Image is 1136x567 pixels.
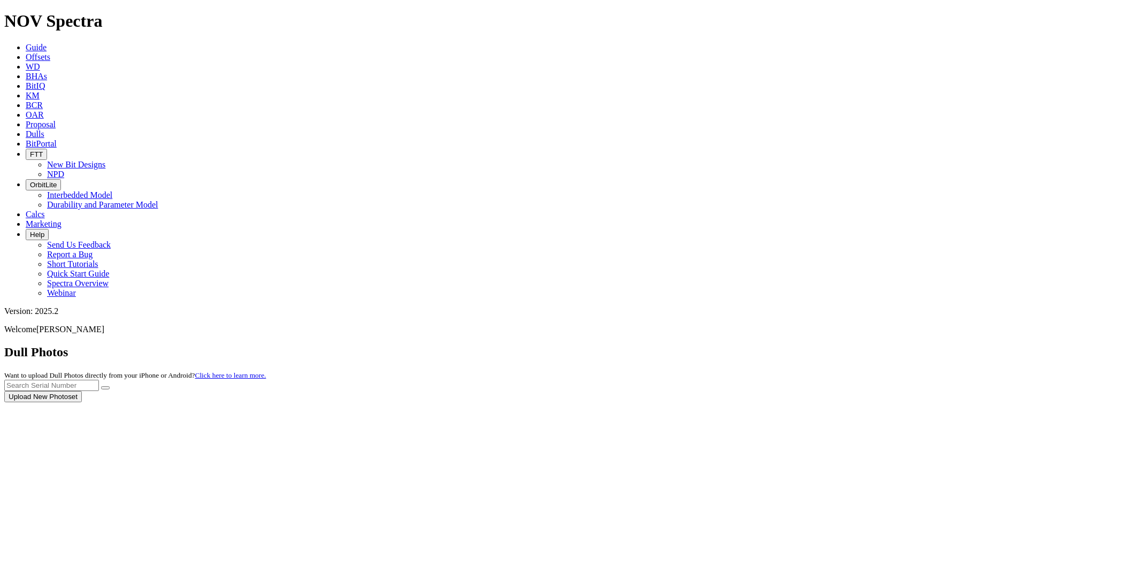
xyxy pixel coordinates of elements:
[47,259,98,269] a: Short Tutorials
[4,325,1132,334] p: Welcome
[26,91,40,100] a: KM
[26,110,44,119] a: OAR
[26,139,57,148] a: BitPortal
[30,150,43,158] span: FTT
[30,231,44,239] span: Help
[26,72,47,81] a: BHAs
[47,190,112,200] a: Interbedded Model
[47,288,76,297] a: Webinar
[47,240,111,249] a: Send Us Feedback
[26,52,50,62] a: Offsets
[26,43,47,52] a: Guide
[4,371,266,379] small: Want to upload Dull Photos directly from your iPhone or Android?
[4,391,82,402] button: Upload New Photoset
[26,129,44,139] a: Dulls
[47,200,158,209] a: Durability and Parameter Model
[26,219,62,228] a: Marketing
[47,269,109,278] a: Quick Start Guide
[36,325,104,334] span: [PERSON_NAME]
[26,81,45,90] a: BitIQ
[26,179,61,190] button: OrbitLite
[4,345,1132,359] h2: Dull Photos
[26,229,49,240] button: Help
[26,149,47,160] button: FTT
[4,380,99,391] input: Search Serial Number
[47,170,64,179] a: NPD
[4,11,1132,31] h1: NOV Spectra
[195,371,266,379] a: Click here to learn more.
[26,62,40,71] a: WD
[26,120,56,129] a: Proposal
[26,210,45,219] a: Calcs
[47,160,105,169] a: New Bit Designs
[47,250,93,259] a: Report a Bug
[4,307,1132,316] div: Version: 2025.2
[30,181,57,189] span: OrbitLite
[47,279,109,288] a: Spectra Overview
[26,101,43,110] a: BCR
